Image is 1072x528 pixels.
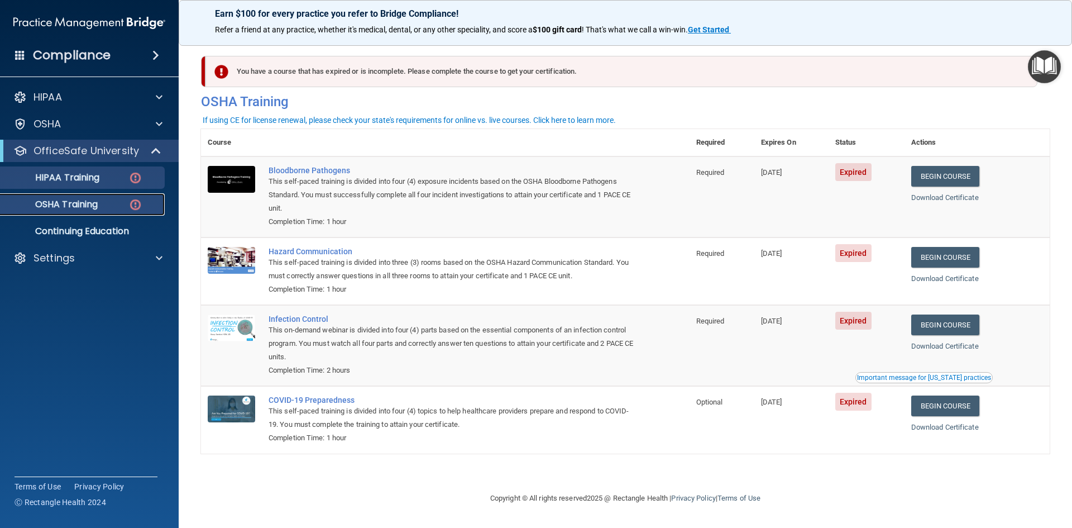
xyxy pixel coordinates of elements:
p: OSHA [33,117,61,131]
strong: $100 gift card [533,25,582,34]
a: Download Certificate [911,274,979,283]
a: Terms of Use [717,494,760,502]
div: This self-paced training is divided into four (4) exposure incidents based on the OSHA Bloodborne... [269,175,634,215]
a: Download Certificate [911,423,979,431]
p: Continuing Education [7,226,160,237]
img: danger-circle.6113f641.png [128,171,142,185]
div: Completion Time: 2 hours [269,364,634,377]
p: OSHA Training [7,199,98,210]
a: OfficeSafe University [13,144,162,158]
a: Privacy Policy [671,494,715,502]
a: Settings [13,251,162,265]
span: [DATE] [761,317,782,325]
p: HIPAA Training [7,172,99,183]
a: Begin Course [911,396,979,416]
div: Important message for [US_STATE] practices [857,374,991,381]
a: Bloodborne Pathogens [269,166,634,175]
div: Completion Time: 1 hour [269,283,634,296]
div: Completion Time: 1 hour [269,431,634,445]
div: This on-demand webinar is divided into four (4) parts based on the essential components of an inf... [269,324,634,364]
span: Expired [835,312,872,330]
a: HIPAA [13,91,162,104]
a: Infection Control [269,315,634,324]
a: Begin Course [911,315,979,335]
a: Download Certificate [911,193,979,202]
a: Terms of Use [15,481,61,492]
button: Open Resource Center [1028,50,1061,83]
strong: Get Started [688,25,729,34]
a: Hazard Communication [269,247,634,256]
span: Ⓒ Rectangle Health 2024 [15,497,106,508]
p: HIPAA [33,91,62,104]
p: Earn $100 for every practice you refer to Bridge Compliance! [215,8,1036,19]
span: Expired [835,163,872,181]
span: ! That's what we call a win-win. [582,25,688,34]
span: Required [696,317,725,325]
span: Refer a friend at any practice, whether it's medical, dental, or any other speciality, and score a [215,25,533,34]
img: danger-circle.6113f641.png [128,198,142,212]
a: Begin Course [911,247,979,268]
a: Begin Course [911,166,979,187]
div: This self-paced training is divided into three (3) rooms based on the OSHA Hazard Communication S... [269,256,634,283]
a: COVID-19 Preparedness [269,396,634,405]
span: Required [696,249,725,258]
div: This self-paced training is divided into four (4) topics to help healthcare providers prepare and... [269,405,634,431]
div: Completion Time: 1 hour [269,215,634,229]
p: OfficeSafe University [33,144,139,158]
img: exclamation-circle-solid-danger.72ef9ffc.png [214,65,228,79]
th: Required [690,129,754,156]
h4: Compliance [33,47,111,63]
a: Download Certificate [911,342,979,350]
button: Read this if you are a dental practitioner in the state of CA [855,372,993,383]
span: Optional [696,398,723,406]
span: Expired [835,393,872,411]
span: Expired [835,244,872,262]
span: [DATE] [761,398,782,406]
a: Privacy Policy [74,481,125,492]
div: Copyright © All rights reserved 2025 @ Rectangle Health | | [422,481,829,516]
a: OSHA [13,117,162,131]
span: Required [696,168,725,177]
th: Actions [904,129,1050,156]
span: [DATE] [761,249,782,258]
p: Settings [33,251,75,265]
a: Get Started [688,25,731,34]
img: PMB logo [13,12,165,34]
button: If using CE for license renewal, please check your state's requirements for online vs. live cours... [201,115,618,126]
th: Expires On [754,129,829,156]
span: [DATE] [761,168,782,177]
div: If using CE for license renewal, please check your state's requirements for online vs. live cours... [203,116,616,124]
th: Status [829,129,904,156]
div: You have a course that has expired or is incomplete. Please complete the course to get your certi... [205,56,1037,87]
th: Course [201,129,262,156]
h4: OSHA Training [201,94,1050,110]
